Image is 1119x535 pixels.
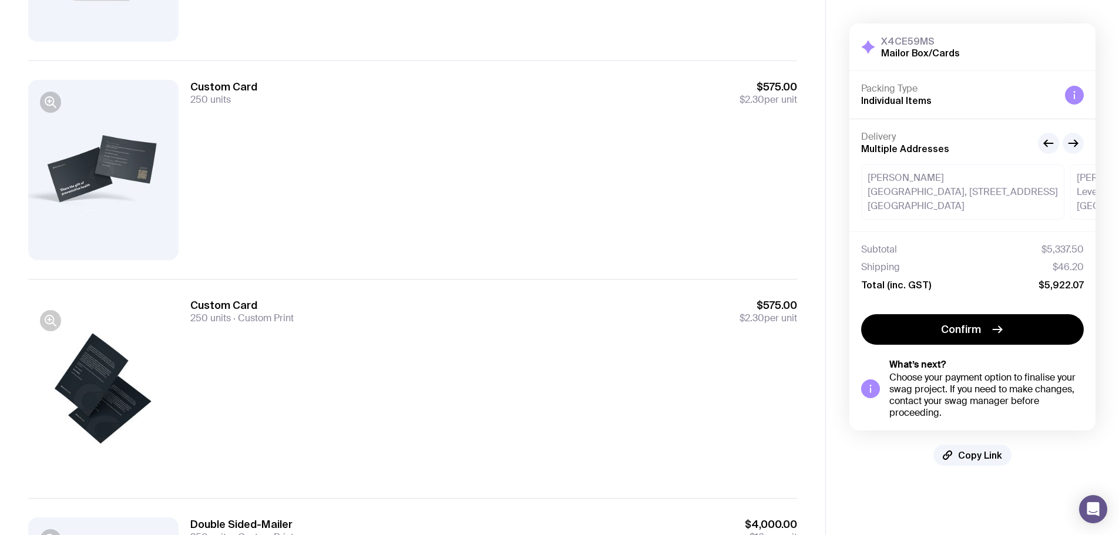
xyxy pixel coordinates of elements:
h5: What’s next? [889,359,1084,371]
h3: Double Sided-Mailer [190,517,294,531]
span: Shipping [861,261,900,273]
h3: Custom Card [190,298,294,312]
span: Multiple Addresses [861,143,949,154]
div: Open Intercom Messenger [1079,495,1107,523]
span: $2.30 [740,312,764,324]
div: [PERSON_NAME] [GEOGRAPHIC_DATA], [STREET_ADDRESS] [GEOGRAPHIC_DATA] [861,164,1064,220]
span: Total (inc. GST) [861,279,931,291]
span: $5,922.07 [1039,279,1084,291]
h3: Custom Card [190,80,257,94]
span: per unit [740,312,797,324]
span: Individual Items [861,95,932,106]
span: 250 units [190,312,231,324]
span: Subtotal [861,244,897,255]
span: $575.00 [740,80,797,94]
h3: X4CE59MS [881,35,960,47]
span: $46.20 [1053,261,1084,273]
h2: Mailor Box/Cards [881,47,960,59]
span: Confirm [941,322,981,337]
span: 250 units [190,93,231,106]
span: per unit [740,94,797,106]
button: Confirm [861,314,1084,345]
span: Copy Link [958,449,1002,461]
span: $575.00 [740,298,797,312]
h4: Packing Type [861,83,1056,95]
button: Copy Link [933,445,1012,466]
h4: Delivery [861,131,1029,143]
span: $2.30 [740,93,764,106]
span: Custom Print [231,312,294,324]
span: $5,337.50 [1041,244,1084,255]
div: Choose your payment option to finalise your swag project. If you need to make changes, contact yo... [889,372,1084,419]
span: $4,000.00 [745,517,797,531]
